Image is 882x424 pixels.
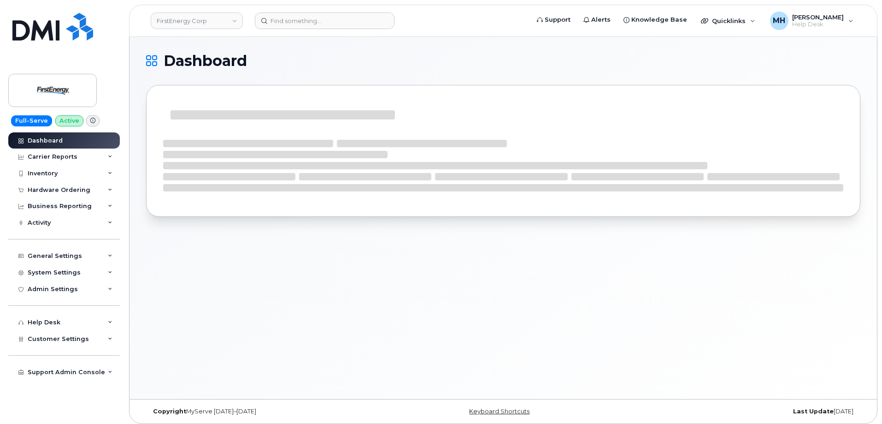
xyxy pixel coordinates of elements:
[164,54,247,68] span: Dashboard
[469,408,529,415] a: Keyboard Shortcuts
[793,408,834,415] strong: Last Update
[153,408,186,415] strong: Copyright
[622,408,860,415] div: [DATE]
[146,408,384,415] div: MyServe [DATE]–[DATE]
